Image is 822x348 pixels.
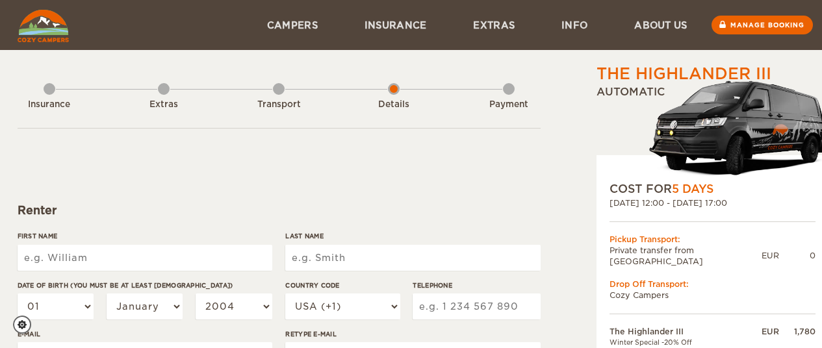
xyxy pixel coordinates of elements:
[672,182,713,195] span: 5 Days
[712,16,813,34] a: Manage booking
[243,99,315,111] div: Transport
[413,280,540,290] label: Telephone
[285,280,400,290] label: Country Code
[610,326,759,337] td: The Highlander III
[610,197,816,208] div: [DATE] 12:00 - [DATE] 17:00
[13,316,40,334] a: Cookie settings
[779,326,816,337] div: 1,780
[128,99,199,111] div: Extras
[18,280,272,290] label: Date of birth (You must be at least [DEMOGRAPHIC_DATA])
[779,250,816,261] div: 0
[610,279,816,290] div: Drop Off Transport:
[610,181,816,197] div: COST FOR
[14,99,85,111] div: Insurance
[285,329,540,339] label: Retype E-mail
[610,338,759,347] td: Winter Special -20% Off
[610,234,816,245] div: Pickup Transport:
[597,63,771,85] div: The Highlander III
[610,245,762,267] td: Private transfer from [GEOGRAPHIC_DATA]
[18,329,272,339] label: E-mail
[413,293,540,319] input: e.g. 1 234 567 890
[18,10,69,42] img: Cozy Campers
[610,290,816,301] td: Cozy Campers
[285,231,540,241] label: Last Name
[18,245,272,271] input: e.g. William
[285,245,540,271] input: e.g. Smith
[758,326,778,337] div: EUR
[358,99,430,111] div: Details
[762,250,779,261] div: EUR
[18,231,272,241] label: First Name
[18,203,541,218] div: Renter
[473,99,545,111] div: Payment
